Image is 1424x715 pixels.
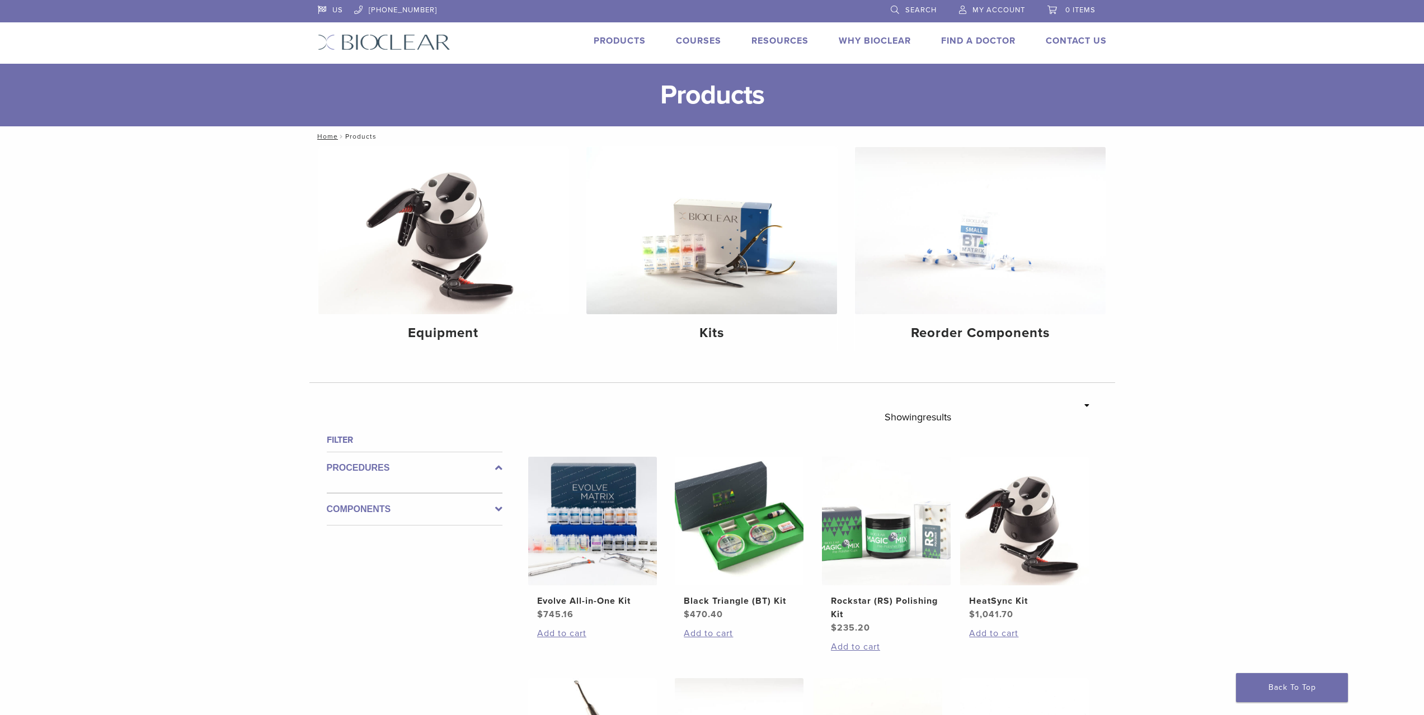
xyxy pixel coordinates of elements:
[586,147,837,351] a: Kits
[864,323,1097,343] h4: Reorder Components
[684,594,795,608] h2: Black Triangle (BT) Kit
[318,34,450,50] img: Bioclear
[905,6,937,15] span: Search
[941,35,1016,46] a: Find A Doctor
[537,627,648,640] a: Add to cart: “Evolve All-in-One Kit”
[855,147,1106,314] img: Reorder Components
[1065,6,1096,15] span: 0 items
[1236,673,1348,702] a: Back To Top
[1046,35,1107,46] a: Contact Us
[969,594,1080,608] h2: HeatSync Kit
[537,594,648,608] h2: Evolve All-in-One Kit
[327,323,560,343] h4: Equipment
[684,609,690,620] span: $
[676,35,721,46] a: Courses
[821,457,952,634] a: Rockstar (RS) Polishing KitRockstar (RS) Polishing Kit $235.20
[338,134,345,139] span: /
[885,405,951,429] p: Showing results
[318,147,569,351] a: Equipment
[960,457,1090,621] a: HeatSync KitHeatSync Kit $1,041.70
[594,35,646,46] a: Products
[969,609,975,620] span: $
[855,147,1106,351] a: Reorder Components
[972,6,1025,15] span: My Account
[586,147,837,314] img: Kits
[831,622,837,633] span: $
[969,627,1080,640] a: Add to cart: “HeatSync Kit”
[831,594,942,621] h2: Rockstar (RS) Polishing Kit
[831,622,870,633] bdi: 235.20
[528,457,657,585] img: Evolve All-in-One Kit
[327,503,502,516] label: Components
[822,457,951,585] img: Rockstar (RS) Polishing Kit
[675,457,803,585] img: Black Triangle (BT) Kit
[839,35,911,46] a: Why Bioclear
[537,609,543,620] span: $
[327,433,502,447] h4: Filter
[528,457,658,621] a: Evolve All-in-One KitEvolve All-in-One Kit $745.16
[327,461,502,475] label: Procedures
[537,609,574,620] bdi: 745.16
[309,126,1115,146] nav: Products
[960,457,1089,585] img: HeatSync Kit
[318,147,569,314] img: Equipment
[684,609,723,620] bdi: 470.40
[751,35,809,46] a: Resources
[969,609,1013,620] bdi: 1,041.70
[684,627,795,640] a: Add to cart: “Black Triangle (BT) Kit”
[831,640,942,654] a: Add to cart: “Rockstar (RS) Polishing Kit”
[595,323,828,343] h4: Kits
[674,457,805,621] a: Black Triangle (BT) KitBlack Triangle (BT) Kit $470.40
[314,132,338,140] a: Home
